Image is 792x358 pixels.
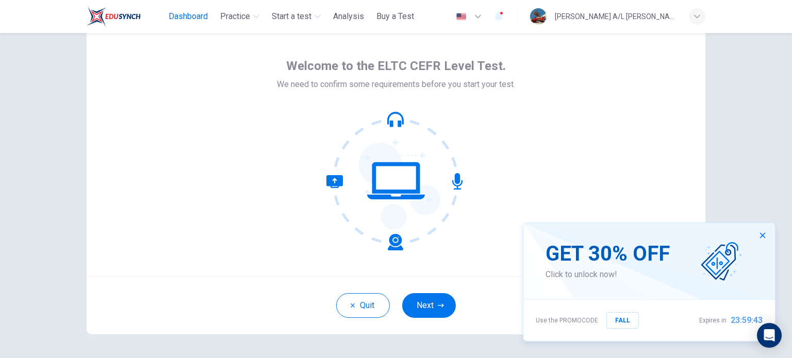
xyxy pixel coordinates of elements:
img: ELTC logo [87,6,141,27]
span: Click to unlock now! [546,268,670,281]
span: Welcome to the ELTC CEFR Level Test. [286,58,506,74]
img: Profile picture [530,8,547,25]
button: Practice [216,7,263,26]
span: 23:59:43 [731,314,763,327]
button: Analysis [329,7,368,26]
button: Buy a Test [372,7,418,26]
span: Expires in [699,314,727,327]
span: Start a test [272,10,311,23]
div: Open Intercom Messenger [757,323,782,348]
img: en [455,13,468,21]
button: Next [402,293,456,318]
a: ELTC logo [87,6,164,27]
button: Quit [336,293,390,318]
button: Dashboard [164,7,212,26]
span: FALL [615,315,630,326]
span: GET 30% OFF [546,242,670,266]
span: We need to confirm some requirements before you start your test. [277,78,515,91]
button: Start a test [268,7,325,26]
div: [PERSON_NAME] A/L [PERSON_NAME] [555,10,676,23]
span: Use the PROMOCODE [536,314,598,327]
span: Analysis [333,10,364,23]
span: Practice [220,10,250,23]
span: Buy a Test [376,10,414,23]
span: Dashboard [169,10,208,23]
